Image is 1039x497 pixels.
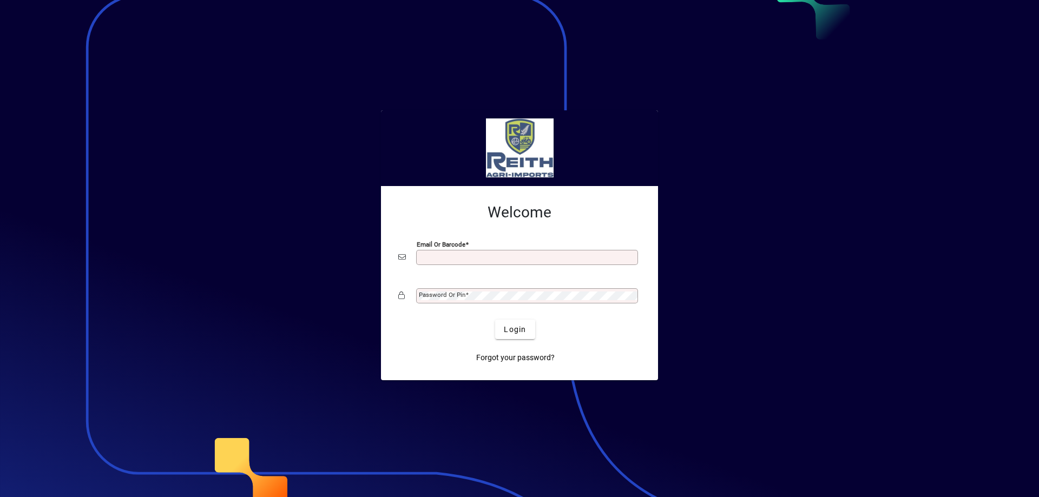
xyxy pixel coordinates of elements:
button: Login [495,320,535,339]
a: Forgot your password? [472,348,559,367]
h2: Welcome [398,203,641,222]
mat-label: Email or Barcode [417,241,465,248]
mat-label: Password or Pin [419,291,465,299]
span: Forgot your password? [476,352,555,363]
span: Login [504,324,526,335]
